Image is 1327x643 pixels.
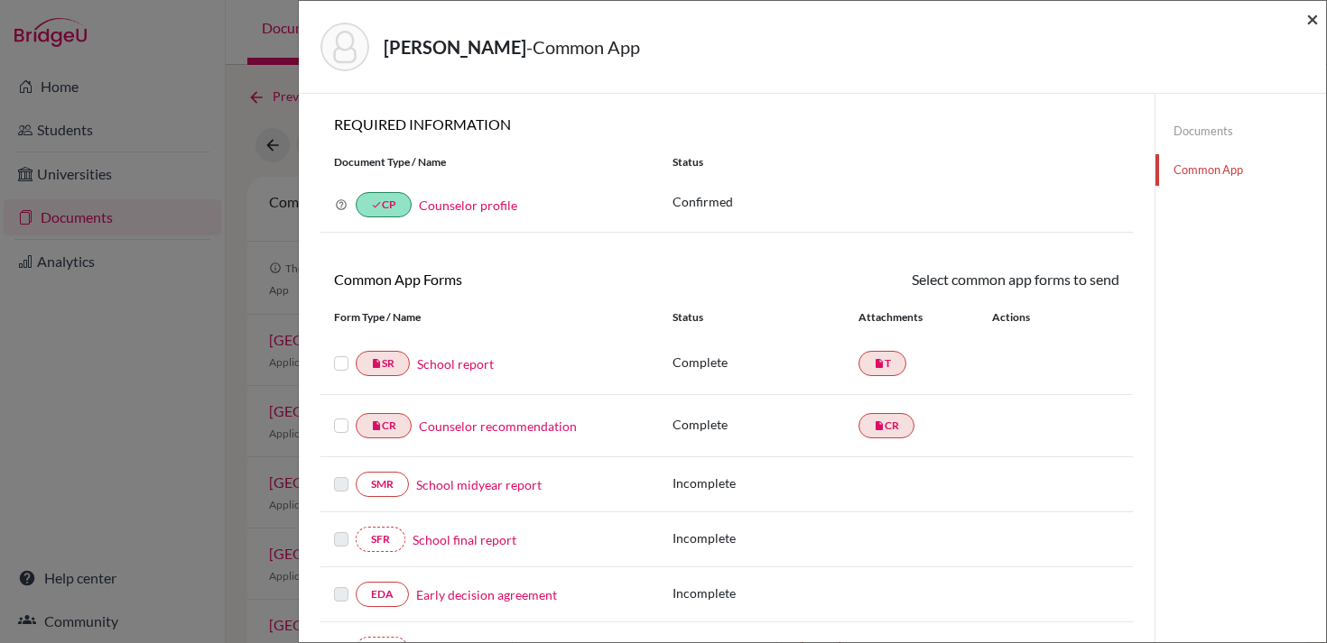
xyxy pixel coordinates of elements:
[417,354,494,373] a: School report
[858,309,970,326] div: Attachments
[526,36,640,58] span: - Common App
[673,473,858,492] p: Incomplete
[320,154,659,170] div: Document Type / Name
[659,154,1133,170] div: Status
[416,475,542,494] a: School midyear report
[356,351,410,376] a: insert_drive_fileSR
[384,36,526,58] strong: [PERSON_NAME]
[1155,154,1326,186] a: Common App
[970,309,1082,326] div: Actions
[356,527,405,552] a: SFR
[1306,8,1319,30] button: Close
[356,472,409,497] a: SMR
[419,417,577,436] a: Counselor recommendation
[727,269,1133,290] div: Select common app forms to send
[1306,5,1319,32] span: ×
[356,582,409,607] a: EDA
[371,420,382,431] i: insert_drive_file
[673,528,858,547] p: Incomplete
[673,583,858,602] p: Incomplete
[320,271,727,288] h6: Common App Forms
[371,199,382,210] i: done
[356,192,412,217] a: doneCP
[356,413,412,438] a: insert_drive_fileCR
[858,351,906,376] a: insert_drive_fileT
[419,197,517,213] a: Counselor profile
[673,309,858,326] div: Status
[673,192,1119,211] p: Confirmed
[858,413,914,438] a: insert_drive_fileCR
[673,415,858,434] p: Complete
[320,309,659,326] div: Form Type / Name
[874,358,885,369] i: insert_drive_file
[371,358,382,369] i: insert_drive_file
[874,420,885,431] i: insert_drive_file
[413,530,516,549] a: School final report
[1155,115,1326,147] a: Documents
[416,585,557,604] a: Early decision agreement
[320,115,1133,133] h6: REQUIRED INFORMATION
[673,353,858,372] p: Complete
